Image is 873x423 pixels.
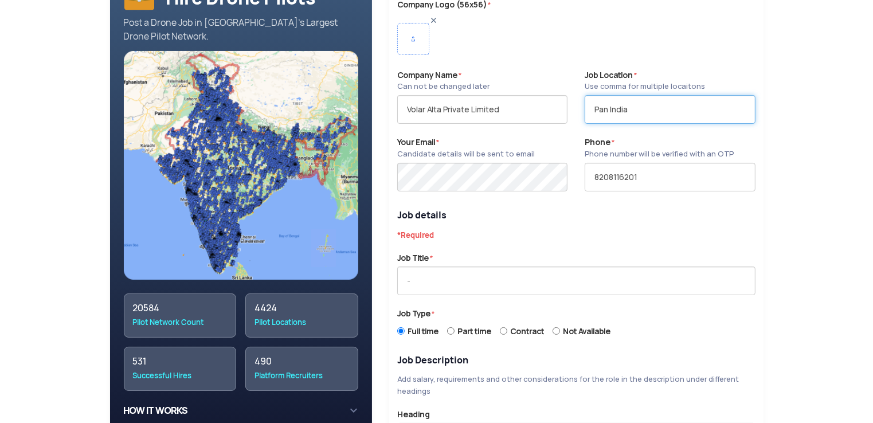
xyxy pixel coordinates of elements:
span: Part time [457,326,491,337]
label: Job Location [585,69,705,93]
div: 490 [255,356,349,367]
p: Job details [397,209,755,222]
span: Add salary, requirements and other considerations for the role in the description under different... [397,374,739,396]
p: Job Description [397,354,755,367]
label: Job Type [397,308,434,320]
input: - [397,95,567,124]
div: Phone number will be verified with an OTP [585,148,734,160]
div: Candidate details will be sent to email [397,148,535,160]
div: 20584 [133,303,228,314]
label: Company Name [397,69,490,93]
label: Your Email [397,136,535,160]
div: Pilot Locations [255,317,349,328]
input: Full time [397,325,405,337]
div: Can not be changed later [397,81,490,92]
span: Contract [510,326,544,337]
input: - [585,163,755,191]
input: Part time [447,325,455,337]
div: Use comma for multiple locaitons [585,81,705,92]
label: Phone [585,136,734,160]
div: Post a Drone Job in [GEOGRAPHIC_DATA]’s Largest Drone Pilot Network. [124,16,359,44]
div: Pilot Network Count [133,317,228,328]
input: - [397,267,755,295]
span: Full time [408,326,439,337]
div: 4424 [255,303,349,314]
div: 531 [133,356,228,367]
label: Heading [397,409,430,420]
span: *Required [397,230,434,240]
div: Platform Recruiters [255,370,349,382]
input: - [585,95,755,124]
span: Not Available [563,326,610,337]
input: Not Available [553,325,560,337]
label: Job Title [397,252,433,264]
div: HOW IT WORKS [124,400,359,421]
div: Successful Hires [133,370,228,382]
input: Contract [500,325,507,337]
